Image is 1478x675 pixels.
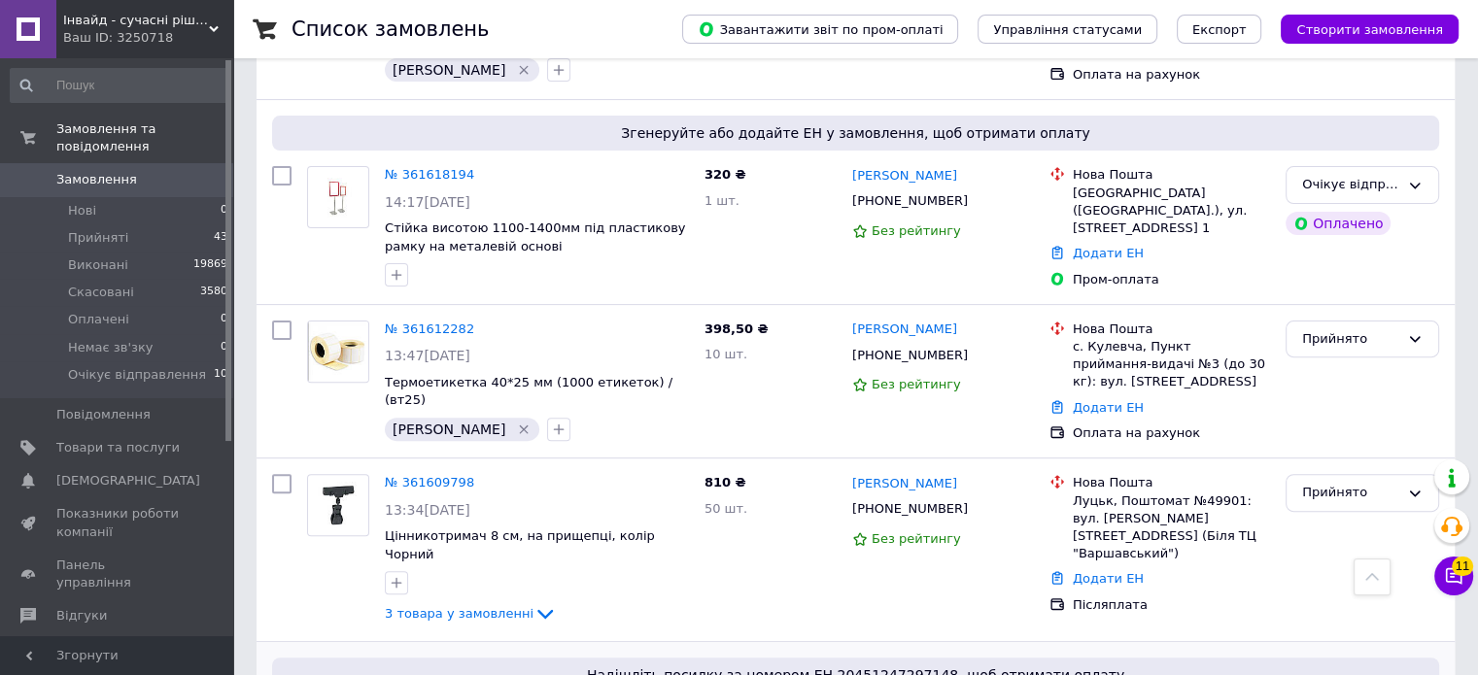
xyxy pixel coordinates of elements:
[705,347,747,361] span: 10 шт.
[214,366,227,384] span: 10
[56,557,180,591] span: Панель управління
[1073,271,1270,288] div: Пром-оплата
[385,321,474,336] a: № 361612282
[852,475,957,493] a: [PERSON_NAME]
[852,167,957,186] a: [PERSON_NAME]
[1073,185,1270,238] div: [GEOGRAPHIC_DATA] ([GEOGRAPHIC_DATA].), ул. [STREET_ADDRESS] 1
[1302,483,1399,503] div: Прийнято
[1073,474,1270,491] div: Нова Пошта
[852,321,957,339] a: [PERSON_NAME]
[872,531,961,546] span: Без рейтингу
[68,284,134,301] span: Скасовані
[221,202,227,219] span: 0
[307,321,369,383] a: Фото товару
[705,193,739,208] span: 1 шт.
[698,20,943,38] span: Завантажити звіт по пром-оплаті
[385,528,655,561] a: Цінникотримач 8 см, на прищепці, колір Чорний
[308,321,368,381] img: Фото товару
[214,229,227,247] span: 43
[56,171,137,188] span: Замовлення
[682,15,958,44] button: Завантажити звіт по пром-оплаті
[1177,15,1262,44] button: Експорт
[516,62,532,78] svg: Видалити мітку
[68,339,153,356] span: Немає зв'зку
[56,120,233,155] span: Замовлення та повідомлення
[307,166,369,228] a: Фото товару
[1073,321,1270,338] div: Нова Пошта
[56,472,200,489] span: [DEMOGRAPHIC_DATA]
[1073,400,1144,415] a: Додати ЕН
[516,422,532,437] svg: Видалити мітку
[68,366,206,384] span: Очікує відправлення
[308,482,368,530] img: Фото товару
[1192,22,1247,37] span: Експорт
[221,339,227,356] span: 0
[1073,492,1270,563] div: Луцьк, Поштомат №49901: вул. [PERSON_NAME][STREET_ADDRESS] (Біля ТЦ "Варшавський")
[280,123,1431,143] span: Згенеруйте або додайте ЕН у замовлення, щоб отримати оплату
[852,348,968,362] span: [PHONE_NUMBER]
[308,178,368,217] img: Фото товару
[705,321,769,336] span: 398,50 ₴
[385,348,470,363] span: 13:47[DATE]
[193,256,227,274] span: 19869
[200,284,227,301] span: 3580
[705,475,746,489] span: 810 ₴
[56,607,107,624] span: Відгуки
[978,15,1157,44] button: Управління статусами
[68,229,128,247] span: Прийняті
[385,220,685,253] a: Стійка висотою 1100-1400мм під пластикову рамку на металевій основі
[1073,424,1270,442] div: Оплата на рахунок
[1073,338,1270,391] div: с. Кулевча, Пункт приймання-видачі №3 (до 30 кг): вул. [STREET_ADDRESS]
[1261,21,1459,36] a: Створити замовлення
[705,167,746,182] span: 320 ₴
[872,223,961,238] span: Без рейтингу
[56,406,151,423] span: Повідомлення
[63,29,233,47] div: Ваш ID: 3250718
[385,167,474,182] a: № 361618194
[393,422,505,437] span: [PERSON_NAME]
[385,194,470,210] span: 14:17[DATE]
[68,202,96,219] span: Нові
[56,505,180,540] span: Показники роботи компанії
[1302,175,1399,195] div: Очікує відправлення
[385,606,533,621] span: 3 товара у замовленні
[1281,15,1459,44] button: Створити замовлення
[1434,557,1473,595] button: Чат з покупцем11
[1073,166,1270,184] div: Нова Пошта
[1452,557,1473,576] span: 11
[1073,66,1270,84] div: Оплата на рахунок
[705,501,747,516] span: 50 шт.
[68,256,128,274] span: Виконані
[385,375,672,408] a: Термоетикетка 40*25 мм (1000 етикеток) / (вт25)
[221,311,227,328] span: 0
[10,68,229,103] input: Пошук
[852,193,968,208] span: [PHONE_NUMBER]
[1302,329,1399,350] div: Прийнято
[63,12,209,29] span: Інвайд - сучасні рішення для Вашого бізнесу!
[385,606,557,621] a: 3 товара у замовленні
[852,501,968,516] span: [PHONE_NUMBER]
[307,474,369,536] a: Фото товару
[56,439,180,456] span: Товари та послуги
[393,62,505,78] span: [PERSON_NAME]
[1073,596,1270,614] div: Післяплата
[1073,246,1144,260] a: Додати ЕН
[385,502,470,518] span: 13:34[DATE]
[1296,22,1443,37] span: Створити замовлення
[68,311,129,328] span: Оплачені
[1286,212,1391,235] div: Оплачено
[993,22,1142,37] span: Управління статусами
[1073,571,1144,586] a: Додати ЕН
[872,377,961,391] span: Без рейтингу
[385,475,474,489] a: № 361609798
[292,17,489,41] h1: Список замовлень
